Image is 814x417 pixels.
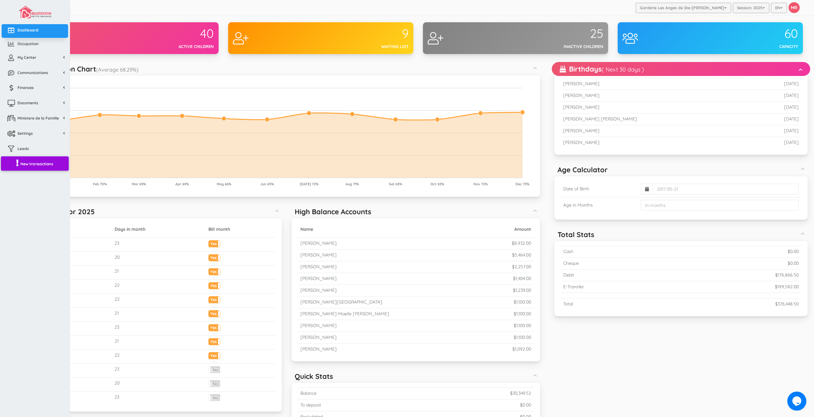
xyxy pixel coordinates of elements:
[516,182,530,186] tspan: Dec 73%
[209,269,220,273] label: Yes
[561,125,753,137] td: [PERSON_NAME]
[295,373,333,380] h5: Quick Stats
[674,281,801,293] td: $199,582.00
[20,161,53,166] span: New transactions
[209,366,220,373] label: No
[300,287,337,293] small: [PERSON_NAME]
[217,182,231,186] tspan: May 66%
[300,276,337,281] small: [PERSON_NAME]
[18,41,39,46] span: Occupation
[260,182,274,186] tspan: Jun 65%
[37,65,138,73] h5: Occupation Chart
[2,143,68,156] a: Leads
[208,227,273,232] h5: Bill month
[753,90,801,102] td: [DATE]
[209,338,220,343] label: Yes
[674,246,801,258] td: $0.00
[112,350,206,364] td: 22
[209,255,220,259] label: Yes
[753,125,801,137] td: [DATE]
[561,270,674,281] td: Debit
[418,400,534,411] td: $0.00
[514,311,531,317] small: $1,100.00
[558,231,594,238] h5: Total Stats
[40,322,112,336] td: July
[175,182,189,186] tspan: Apr 69%
[298,400,418,411] td: To deposit
[710,44,798,50] div: Capacity
[18,115,59,121] span: Ministere de la Famille
[18,146,29,151] span: Leads
[126,27,214,40] div: 40
[300,346,337,352] small: [PERSON_NAME]
[93,182,107,186] tspan: Feb 70%
[300,334,337,340] small: [PERSON_NAME]
[300,323,337,328] small: [PERSON_NAME]
[112,392,206,406] td: 23
[753,102,801,113] td: [DATE]
[488,227,531,232] h5: Amount
[514,334,531,340] small: $1,100.00
[2,127,68,141] a: Settings
[300,227,482,232] h5: Name
[474,182,488,186] tspan: Nov 72%
[674,258,801,270] td: $0.00
[209,325,220,329] label: Yes
[561,102,753,113] td: [PERSON_NAME]
[112,280,206,294] td: 22
[18,100,38,106] span: Documents
[209,297,220,301] label: Yes
[2,67,68,80] a: Communications
[112,238,206,252] td: 23
[561,298,674,310] td: Total
[513,287,531,293] small: $1,239.00
[516,44,603,50] div: Inactive children
[561,90,753,102] td: [PERSON_NAME]
[389,182,402,186] tspan: Set 65%
[512,264,531,270] small: $2,257.00
[710,27,798,40] div: 60
[561,78,753,90] td: [PERSON_NAME]
[558,166,608,174] h5: Age Calculator
[787,392,808,411] iframe: chat widget
[514,299,531,305] small: $1,100.00
[300,299,382,305] small: [PERSON_NAME][GEOGRAPHIC_DATA]
[321,44,409,50] div: Waiting list
[561,113,753,125] td: [PERSON_NAME] [PERSON_NAME]
[512,346,531,352] small: $1,092.00
[516,27,603,40] div: 25
[753,113,801,125] td: [DATE]
[561,197,638,214] td: Age in Months
[2,24,68,38] a: Dashboard
[42,227,109,232] h5: Mois
[209,394,220,401] label: No
[40,308,112,322] td: June
[40,364,112,378] td: October
[115,227,203,232] h5: Days in month
[431,182,444,186] tspan: Oct 65%
[674,270,801,281] td: $176,866.50
[300,252,337,258] small: [PERSON_NAME]
[132,182,146,186] tspan: Mar 69%
[112,294,206,308] td: 22
[653,184,799,195] input: 2017-05-21
[753,137,801,148] td: [DATE]
[561,137,753,148] td: [PERSON_NAME]
[112,266,206,280] td: 21
[209,352,220,357] label: Yes
[40,280,112,294] td: April
[561,281,674,293] td: E-Transfer
[512,252,531,258] small: $5,464.00
[561,246,674,258] td: Cash
[2,82,68,95] a: Finances
[602,66,644,73] small: ( Next 30 days )
[514,323,531,328] small: $1,100.00
[300,240,337,246] small: [PERSON_NAME]
[126,44,214,50] div: Active children
[561,181,638,197] td: Date of Birth
[40,238,112,252] td: January
[321,27,409,40] div: 9
[40,336,112,350] td: August
[2,51,68,65] a: My Center
[112,364,206,378] td: 23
